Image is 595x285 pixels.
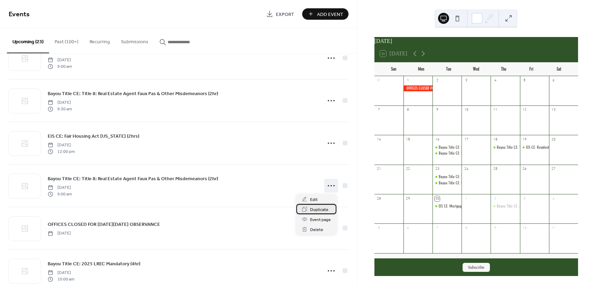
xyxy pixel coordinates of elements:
[261,8,299,20] a: Export
[48,230,71,237] span: [DATE]
[464,108,469,113] div: 10
[551,137,556,142] div: 20
[522,226,527,231] div: 10
[520,145,549,150] div: EIS CE: Residential Flood Insurance for the Louisiana Dweller (2hr)
[522,108,527,113] div: 12
[48,175,218,183] a: Bayou Title CE: Title 8: Real Estate Agent Faux Pas & Other Misdemeanors (2hr)
[310,206,328,213] span: Duplicate
[310,226,323,233] span: Delete
[48,260,140,268] a: Bayou Title CE: 2025 LREC Mandatory (4hr)
[406,167,411,172] div: 22
[439,203,489,209] div: EIS CE: Mortgage Lending 101 (2hr)
[493,108,498,113] div: 11
[380,62,408,76] div: Sun
[48,220,160,228] a: OFFICES CLOSED FOR [DATE][DATE] OBSERVANCE
[48,175,218,183] span: Bayou Title CE: Title 8: Real Estate Agent Faux Pas & Other Misdemeanors (2hr)
[376,78,382,83] div: 31
[435,196,440,201] div: 30
[48,133,139,140] span: EIS CE: Fair Housing Act [US_STATE] (2hrs)
[522,78,527,83] div: 5
[522,137,527,142] div: 19
[48,276,74,282] span: 10:00 am
[439,150,504,156] div: Bayou Title CE: Successions & Donations (4hr)
[493,137,498,142] div: 18
[48,260,140,268] span: Bayou Title CE: 2025 LREC Mandatory (4hr)
[48,100,72,106] span: [DATE]
[464,226,469,231] div: 8
[433,145,462,150] div: Bayou Title CE: Introduction to 1031 Exchanges (2hr)
[376,167,382,172] div: 21
[48,191,72,197] span: 9:00 am
[464,196,469,201] div: 1
[317,11,343,18] span: Add Event
[545,62,573,76] div: Sat
[310,216,331,223] span: Event page
[374,37,578,45] div: [DATE]
[406,226,411,231] div: 6
[48,221,160,228] span: OFFICES CLOSED FOR [DATE][DATE] OBSERVANCE
[84,28,115,53] button: Recurring
[407,62,435,76] div: Mon
[491,145,520,150] div: Bayou Title CE: Title 4 - Won't You Be My Neighbor? (2hr)
[518,62,545,76] div: Fri
[551,226,556,231] div: 11
[9,8,30,21] span: Events
[376,137,382,142] div: 14
[497,203,559,209] div: Bayou Title CE: 2025 LREC Mandatory (4hr)
[376,196,382,201] div: 28
[439,145,513,150] div: Bayou Title CE: Introduction to 1031 Exchanges (2hr)
[433,150,462,156] div: Bayou Title CE: Successions & Donations (4hr)
[406,78,411,83] div: 1
[48,185,72,191] span: [DATE]
[276,11,294,18] span: Export
[551,196,556,201] div: 4
[433,174,462,180] div: Bayou Title CE: Short Sales & Foreclosures (2hr)
[464,137,469,142] div: 17
[49,28,84,53] button: Past (100+)
[497,145,580,150] div: Bayou Title CE: Title 4 - Won't You Be My Neighbor? (2hr)
[435,62,463,76] div: Tue
[551,167,556,172] div: 27
[439,174,508,180] div: Bayou Title CE: Short Sales & Foreclosures (2hr)
[406,108,411,113] div: 8
[48,90,218,98] a: Bayou Title CE: Title 8: Real Estate Agent Faux Pas & Other Misdemeanors (2hr)
[491,203,520,209] div: Bayou Title CE: 2025 LREC Mandatory (4hr)
[48,148,75,155] span: 12:00 pm
[376,108,382,113] div: 7
[310,196,318,203] span: Edit
[493,78,498,83] div: 4
[493,226,498,231] div: 9
[48,90,218,98] span: Bayou Title CE: Title 8: Real Estate Agent Faux Pas & Other Misdemeanors (2hr)
[433,180,462,186] div: Bayou Title CE: Fair Housing Act (2hr)
[464,167,469,172] div: 24
[435,108,440,113] div: 9
[376,226,382,231] div: 5
[522,196,527,201] div: 3
[7,28,49,53] button: Upcoming (23)
[406,196,411,201] div: 29
[48,63,72,70] span: 9:00 am
[48,57,72,63] span: [DATE]
[439,180,493,186] div: Bayou Title CE: Fair Housing Act (2hr)
[493,196,498,201] div: 2
[435,137,440,142] div: 16
[551,78,556,83] div: 6
[48,132,139,140] a: EIS CE: Fair Housing Act [US_STATE] (2hrs)
[490,62,518,76] div: Thu
[493,167,498,172] div: 25
[48,142,75,148] span: [DATE]
[435,226,440,231] div: 7
[406,137,411,142] div: 15
[433,203,462,209] div: EIS CE: Mortgage Lending 101 (2hr)
[435,78,440,83] div: 2
[48,106,72,112] span: 9:30 am
[48,270,74,276] span: [DATE]
[551,108,556,113] div: 13
[435,167,440,172] div: 23
[115,28,154,53] button: Submissions
[464,78,469,83] div: 3
[403,85,433,91] div: OFFICES CLOSED FOR LABOR DAY OBSERVANCE
[462,62,490,76] div: Wed
[302,8,348,20] button: Add Event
